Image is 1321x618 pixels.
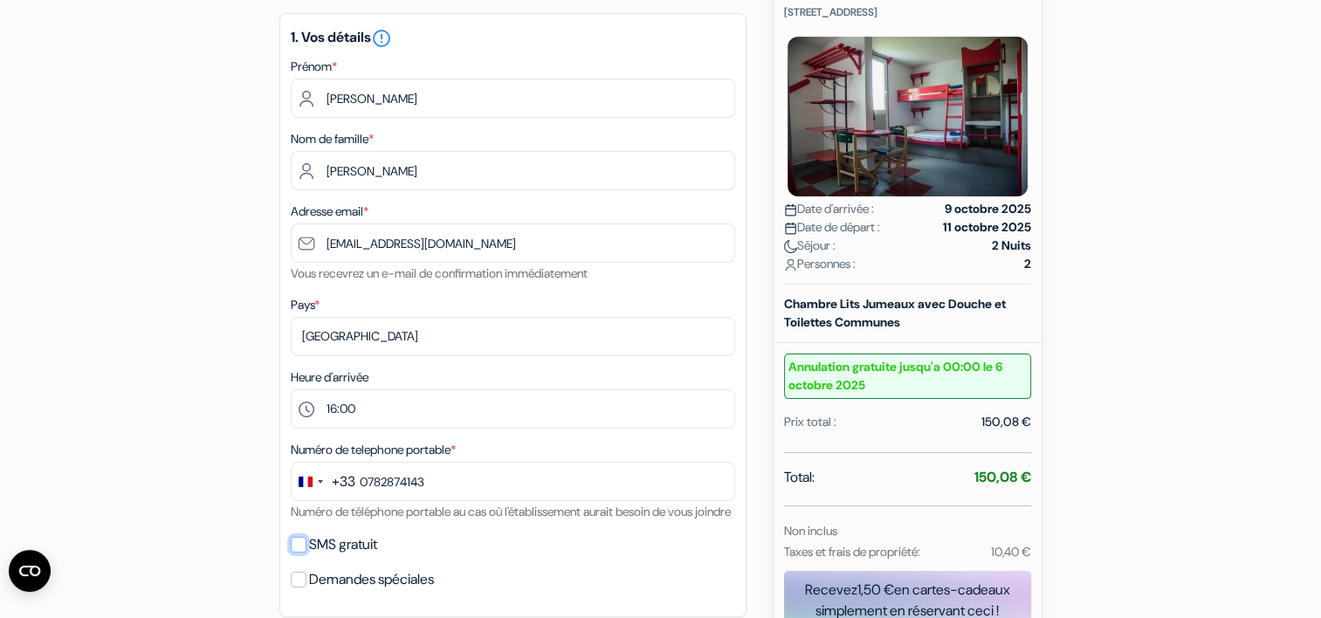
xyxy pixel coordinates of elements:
span: Total: [784,467,815,488]
p: [STREET_ADDRESS] [784,5,1031,19]
strong: 9 octobre 2025 [945,200,1031,218]
label: Adresse email [291,203,368,221]
label: Nom de famille [291,130,374,148]
small: Taxes et frais de propriété: [784,544,920,560]
label: SMS gratuit [309,532,377,557]
label: Pays [291,296,320,314]
div: Prix total : [784,413,836,431]
span: Date de départ : [784,218,880,237]
img: moon.svg [784,240,797,253]
label: Demandes spéciales [309,567,434,592]
h5: 1. Vos détails [291,28,735,49]
small: Numéro de téléphone portable au cas où l'établissement aurait besoin de vous joindre [291,504,731,519]
input: Entrez votre prénom [291,79,735,118]
input: 6 12 34 56 78 [291,462,735,501]
div: 150,08 € [981,413,1031,431]
div: +33 [332,471,355,492]
span: Séjour : [784,237,836,255]
strong: 150,08 € [974,468,1031,486]
label: Heure d'arrivée [291,368,368,387]
small: 10,40 € [990,544,1030,560]
b: Chambre Lits Jumeaux avec Douche et Toilettes Communes [784,296,1006,330]
img: user_icon.svg [784,258,797,271]
strong: 2 Nuits [992,237,1031,255]
span: Date d'arrivée : [784,200,874,218]
img: calendar.svg [784,203,797,216]
button: Change country, selected France (+33) [292,463,355,500]
label: Numéro de telephone portable [291,441,456,459]
span: 1,50 € [857,580,894,599]
input: Entrer adresse e-mail [291,223,735,263]
strong: 2 [1024,255,1031,273]
strong: 11 octobre 2025 [943,218,1031,237]
i: error_outline [371,28,392,49]
input: Entrer le nom de famille [291,151,735,190]
label: Prénom [291,58,337,76]
small: Annulation gratuite jusqu'a 00:00 le 6 octobre 2025 [784,354,1031,399]
button: Ouvrir le widget CMP [9,550,51,592]
small: Non inclus [784,523,837,539]
img: calendar.svg [784,222,797,235]
small: Vous recevrez un e-mail de confirmation immédiatement [291,265,588,281]
span: Personnes : [784,255,856,273]
a: error_outline [371,28,392,46]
